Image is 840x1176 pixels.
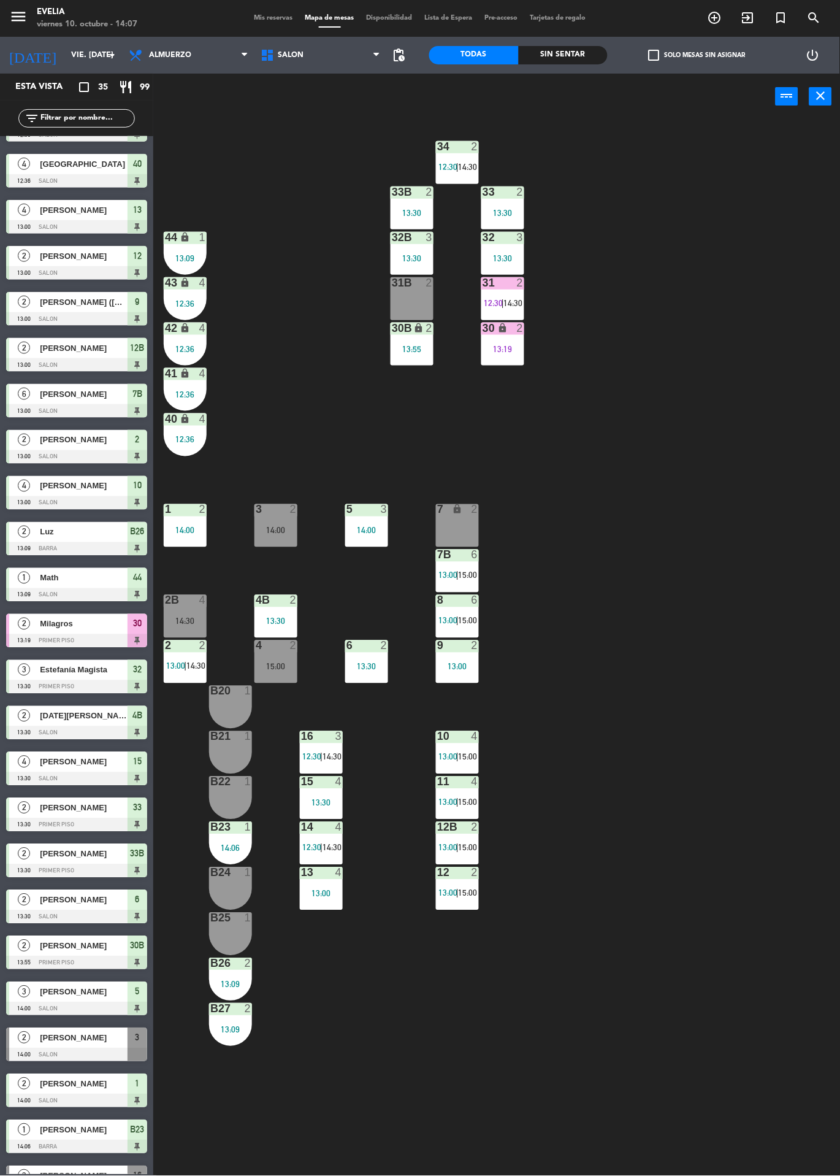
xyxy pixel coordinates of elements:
[164,436,207,444] div: 12:36
[18,250,30,262] span: 2
[245,686,252,697] div: 1
[18,480,30,492] span: 4
[18,1078,30,1090] span: 2
[456,843,459,853] span: |
[165,323,166,334] div: 42
[18,296,30,308] span: 2
[40,756,128,769] span: [PERSON_NAME]
[437,731,438,742] div: 10
[40,986,128,999] span: [PERSON_NAME]
[199,640,207,651] div: 2
[77,80,91,94] i: crop_square
[290,640,297,651] div: 2
[456,797,459,807] span: |
[248,15,299,21] span: Mis reservas
[18,894,30,906] span: 2
[184,661,186,671] span: |
[741,10,755,25] i: exit_to_app
[133,663,142,677] span: 32
[18,1124,30,1136] span: 1
[472,731,479,742] div: 4
[426,323,433,334] div: 2
[254,526,297,535] div: 14:00
[18,388,30,400] span: 6
[391,48,406,63] span: pending_actions
[40,664,128,677] span: Estefanía Magista
[429,46,519,64] div: Todas
[809,87,832,106] button: close
[136,1077,140,1091] span: 1
[437,504,438,515] div: 7
[502,298,504,308] span: |
[254,617,297,626] div: 13:30
[210,1004,211,1015] div: B27
[517,232,524,243] div: 3
[381,504,388,515] div: 3
[131,939,145,953] span: 30B
[245,867,252,878] div: 1
[210,822,211,833] div: B23
[39,112,134,125] input: Filtrar por nombre...
[136,985,140,999] span: 5
[437,867,438,878] div: 12
[180,323,191,333] i: lock
[301,867,302,878] div: 13
[301,822,302,833] div: 14
[40,1124,128,1137] span: [PERSON_NAME]
[18,434,30,446] span: 2
[323,752,342,762] span: 14:30
[199,323,207,334] div: 4
[472,777,479,788] div: 4
[18,204,30,216] span: 4
[132,386,142,401] span: 7B
[391,345,433,353] div: 13:55
[40,296,128,309] span: [PERSON_NAME] ([PERSON_NAME])
[105,48,120,63] i: arrow_drop_down
[133,571,142,585] span: 44
[438,888,457,898] span: 13:00
[456,616,459,626] span: |
[131,847,145,861] span: 33B
[245,822,252,833] div: 1
[426,232,433,243] div: 3
[18,342,30,354] span: 2
[164,617,207,626] div: 14:30
[524,15,592,21] span: Tarjetas de regalo
[472,504,479,515] div: 2
[391,254,433,263] div: 13:30
[18,802,30,814] span: 2
[438,752,457,762] span: 13:00
[472,550,479,561] div: 6
[131,340,145,355] span: 12B
[18,158,30,170] span: 4
[40,572,128,585] span: Math
[290,595,297,606] div: 2
[517,323,524,334] div: 2
[136,294,140,309] span: 9
[436,663,479,671] div: 13:00
[209,1026,252,1034] div: 13:09
[18,526,30,538] span: 2
[320,843,323,853] span: |
[40,940,128,953] span: [PERSON_NAME]
[419,15,479,21] span: Lista de Espera
[18,572,30,584] span: 1
[438,162,457,172] span: 12:30
[484,298,503,308] span: 12:30
[40,1032,128,1045] span: [PERSON_NAME]
[133,248,142,263] span: 12
[472,867,479,878] div: 2
[300,890,343,898] div: 13:00
[166,661,185,671] span: 13:00
[164,299,207,308] div: 12:36
[459,888,478,898] span: 15:00
[40,848,128,861] span: [PERSON_NAME]
[18,848,30,860] span: 2
[40,250,128,263] span: [PERSON_NAME]
[132,709,142,723] span: 4B
[335,777,343,788] div: 4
